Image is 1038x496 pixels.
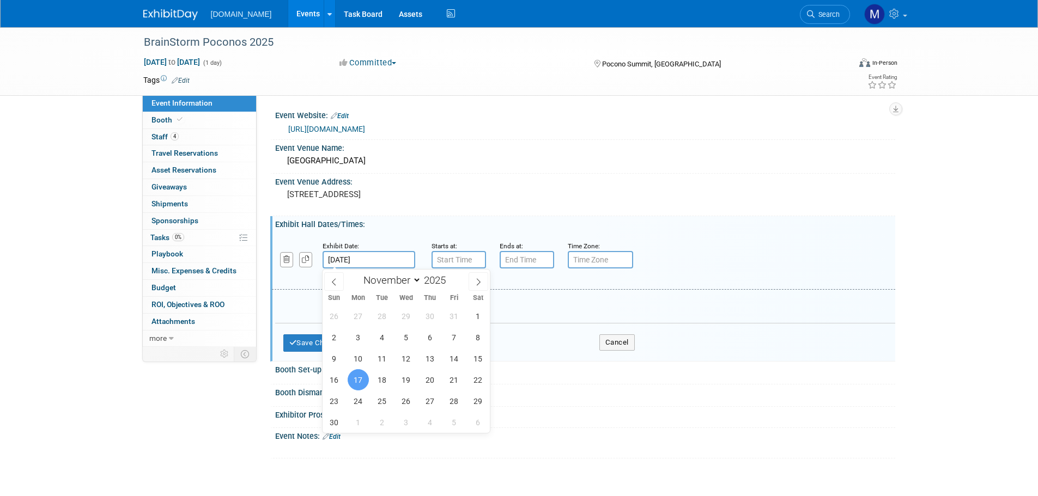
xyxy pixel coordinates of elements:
span: November 29, 2025 [468,390,489,412]
span: December 4, 2025 [420,412,441,433]
span: Staff [151,132,179,141]
a: [URL][DOMAIN_NAME] [288,125,365,133]
a: Tasks0% [143,230,256,246]
select: Month [359,273,421,287]
span: Wed [394,295,418,302]
span: November 6, 2025 [420,327,441,348]
a: Playbook [143,246,256,262]
pre: [STREET_ADDRESS] [287,189,521,199]
img: Mark Menzella [864,4,885,25]
a: Budget [143,280,256,296]
img: ExhibitDay [143,9,198,20]
span: more [149,334,167,342]
span: Thu [418,295,442,302]
input: End Time [500,251,554,268]
span: [DOMAIN_NAME] [211,10,272,19]
button: Committed [336,57,400,69]
span: Tue [370,295,394,302]
td: Tags [143,75,190,85]
div: In-Person [872,59,897,67]
span: November 22, 2025 [468,369,489,390]
span: Attachments [151,317,195,326]
span: November 27, 2025 [420,390,441,412]
button: Cancel [599,334,635,351]
span: 0% [172,233,184,241]
div: Event Notes: [275,428,895,442]
span: November 19, 2025 [396,369,417,390]
span: November 24, 2025 [348,390,369,412]
span: Shipments [151,199,188,208]
span: November 20, 2025 [420,369,441,390]
span: November 11, 2025 [372,348,393,369]
span: November 3, 2025 [348,327,369,348]
span: November 23, 2025 [324,390,345,412]
span: Fri [442,295,466,302]
span: Tasks [150,233,184,242]
span: November 14, 2025 [444,348,465,369]
span: Search [815,10,840,19]
span: November 9, 2025 [324,348,345,369]
span: November 30, 2025 [324,412,345,433]
span: Booth [151,115,185,124]
span: October 30, 2025 [420,305,441,327]
span: Giveaways [151,182,187,191]
a: Travel Reservations [143,145,256,162]
a: Misc. Expenses & Credits [143,263,256,279]
span: November 1, 2025 [468,305,489,327]
span: Asset Reservations [151,166,216,174]
div: Event Format [786,57,898,73]
span: November 12, 2025 [396,348,417,369]
span: November 18, 2025 [372,369,393,390]
input: Date [323,251,415,268]
span: November 26, 2025 [396,390,417,412]
div: Event Website: [275,107,895,121]
span: November 10, 2025 [348,348,369,369]
span: November 2, 2025 [324,327,345,348]
td: Toggle Event Tabs [234,347,256,361]
span: 4 [171,132,179,140]
span: Travel Reservations [151,149,218,157]
div: Booth Set-up Dates/Times: [275,362,895,376]
button: Save Changes [283,334,351,352]
span: November 15, 2025 [468,348,489,369]
span: [DATE] [DATE] [143,57,201,67]
a: Edit [172,77,190,84]
span: November 7, 2025 [444,327,465,348]
div: BrainStorm Poconos 2025 [140,33,834,52]
span: Misc. Expenses & Credits [151,266,236,275]
td: Personalize Event Tab Strip [215,347,234,361]
input: Start Time [432,251,486,268]
span: December 6, 2025 [468,412,489,433]
span: October 29, 2025 [396,305,417,327]
span: Sat [466,295,490,302]
a: Event Information [143,95,256,112]
span: November 5, 2025 [396,327,417,348]
a: Search [800,5,850,24]
a: ROI, Objectives & ROO [143,297,256,313]
span: (1 day) [202,59,222,66]
span: October 28, 2025 [372,305,393,327]
i: Booth reservation complete [177,117,183,123]
div: [GEOGRAPHIC_DATA] [283,152,887,169]
span: November 21, 2025 [444,369,465,390]
span: November 28, 2025 [444,390,465,412]
span: October 27, 2025 [348,305,369,327]
small: Starts at: [432,242,457,250]
span: Sponsorships [151,216,198,225]
a: Booth [143,112,256,128]
span: November 8, 2025 [468,327,489,348]
input: Year [421,274,454,286]
span: Sun [323,295,347,302]
span: to [167,58,177,66]
span: Pocono Summit, [GEOGRAPHIC_DATA] [602,60,721,68]
span: November 13, 2025 [420,348,441,369]
span: Event Information [151,99,213,107]
span: Mon [346,295,370,302]
span: November 4, 2025 [372,327,393,348]
a: more [143,330,256,347]
span: November 25, 2025 [372,390,393,412]
small: Time Zone: [568,242,600,250]
span: December 1, 2025 [348,412,369,433]
a: Giveaways [143,179,256,195]
div: Event Venue Address: [275,174,895,187]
